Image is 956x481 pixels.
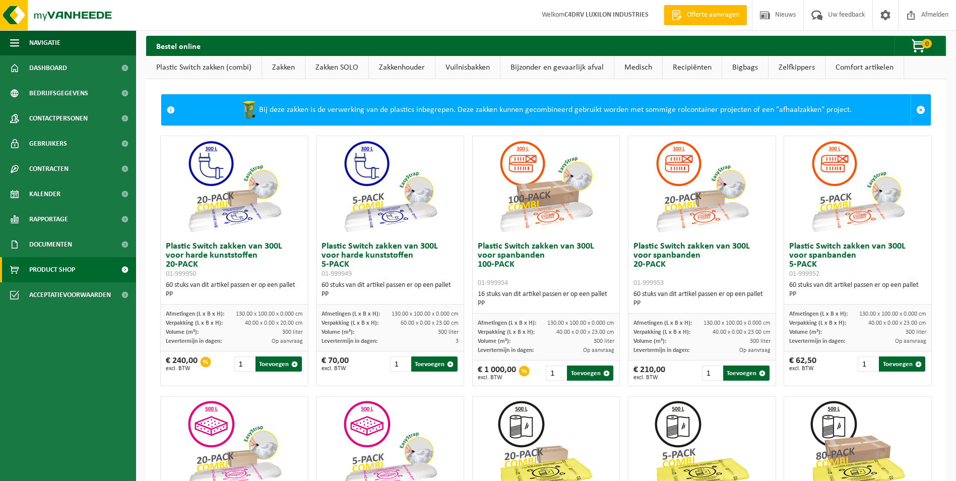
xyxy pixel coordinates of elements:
[390,356,410,372] input: 1
[282,329,303,335] span: 300 liter
[236,311,303,317] span: 130.00 x 100.00 x 0.000 cm
[180,95,911,125] div: Bij deze zakken is de verwerking van de plastics inbegrepen. Deze zakken kunnen gecombineerd gebr...
[769,56,825,79] a: Zelfkippers
[789,290,926,299] div: PP
[456,338,459,344] span: 3
[879,356,925,372] button: Toevoegen
[166,338,222,344] span: Levertermijn in dagen:
[895,36,945,56] button: 0
[739,347,771,353] span: Op aanvraag
[322,311,380,317] span: Afmetingen (L x B x H):
[789,338,845,344] span: Levertermijn in dagen:
[564,11,649,19] strong: C4DRV LUXILON INDUSTRIES
[478,329,535,335] span: Verpakking (L x B x H):
[789,311,848,317] span: Afmetingen (L x B x H):
[789,329,822,335] span: Volume (m³):
[322,329,354,335] span: Volume (m³):
[922,39,932,48] span: 0
[322,242,459,278] h3: Plastic Switch zakken van 300L voor harde kunststoffen 5-PACK
[633,320,692,326] span: Afmetingen (L x B x H):
[166,290,303,299] div: PP
[633,242,771,287] h3: Plastic Switch zakken van 300L voor spanbanden 20-PACK
[305,56,368,79] a: Zakken SOLO
[633,338,666,344] span: Volume (m³):
[750,338,771,344] span: 300 liter
[789,242,926,278] h3: Plastic Switch zakken van 300L voor spanbanden 5-PACK
[401,320,459,326] span: 60.00 x 0.00 x 23.00 cm
[583,347,614,353] span: Op aanvraag
[29,232,72,257] span: Documenten
[29,131,67,156] span: Gebruikers
[369,56,435,79] a: Zakkenhouder
[633,347,689,353] span: Levertermijn in dagen:
[546,366,566,381] input: 1
[29,30,60,55] span: Navigatie
[722,56,768,79] a: Bigbags
[166,320,223,326] span: Verpakking (L x B x H):
[702,366,722,381] input: 1
[478,299,615,308] div: PP
[29,257,75,282] span: Product Shop
[184,136,285,237] img: 01-999950
[789,366,816,372] span: excl. BTW
[166,329,199,335] span: Volume (m³):
[614,56,662,79] a: Medisch
[594,338,614,344] span: 300 liter
[478,338,511,344] span: Volume (m³):
[322,290,459,299] div: PP
[663,56,722,79] a: Recipiënten
[789,270,819,278] span: 01-999952
[633,279,664,287] span: 01-999953
[146,56,262,79] a: Plastic Switch zakken (combi)
[906,329,926,335] span: 300 liter
[166,281,303,299] div: 60 stuks van dit artikel passen er op een pallet
[567,366,613,381] button: Toevoegen
[556,329,614,335] span: 40.00 x 0.00 x 23.00 cm
[652,136,752,237] img: 01-999953
[256,356,302,372] button: Toevoegen
[789,281,926,299] div: 60 stuks van dit artikel passen er op een pallet
[859,311,926,317] span: 130.00 x 100.00 x 0.000 cm
[723,366,770,381] button: Toevoegen
[633,329,690,335] span: Verpakking (L x B x H):
[392,311,459,317] span: 130.00 x 100.00 x 0.000 cm
[478,290,615,308] div: 16 stuks van dit artikel passen er op een pallet
[29,207,68,232] span: Rapportage
[166,311,224,317] span: Afmetingen (L x B x H):
[435,56,500,79] a: Vuilnisbakken
[29,156,69,182] span: Contracten
[438,329,459,335] span: 300 liter
[478,375,516,381] span: excl. BTW
[825,56,904,79] a: Comfort artikelen
[478,366,516,381] div: € 1 000,00
[495,136,596,237] img: 01-999954
[858,356,878,372] input: 1
[322,366,349,372] span: excl. BTW
[322,338,377,344] span: Levertermijn in dagen:
[245,320,303,326] span: 40.00 x 0.00 x 20.00 cm
[166,366,198,372] span: excl. BTW
[146,36,211,55] h2: Bestel online
[478,279,508,287] span: 01-999954
[29,282,111,308] span: Acceptatievoorwaarden
[911,95,930,125] a: Sluit melding
[166,356,198,372] div: € 240,00
[807,136,908,237] img: 01-999952
[166,270,196,278] span: 01-999950
[322,356,349,372] div: € 70,00
[664,5,747,25] a: Offerte aanvragen
[234,356,254,372] input: 1
[789,356,816,372] div: € 62,50
[684,10,742,20] span: Offerte aanvragen
[478,242,615,287] h3: Plastic Switch zakken van 300L voor spanbanden 100-PACK
[547,320,614,326] span: 130.00 x 100.00 x 0.000 cm
[166,242,303,278] h3: Plastic Switch zakken van 300L voor harde kunststoffen 20-PACK
[868,320,926,326] span: 40.00 x 0.00 x 23.00 cm
[713,329,771,335] span: 40.00 x 0.00 x 23.00 cm
[478,347,534,353] span: Levertermijn in dagen:
[322,281,459,299] div: 60 stuks van dit artikel passen er op een pallet
[633,366,665,381] div: € 210,00
[789,320,846,326] span: Verpakking (L x B x H):
[500,56,614,79] a: Bijzonder en gevaarlijk afval
[633,290,771,308] div: 60 stuks van dit artikel passen er op een pallet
